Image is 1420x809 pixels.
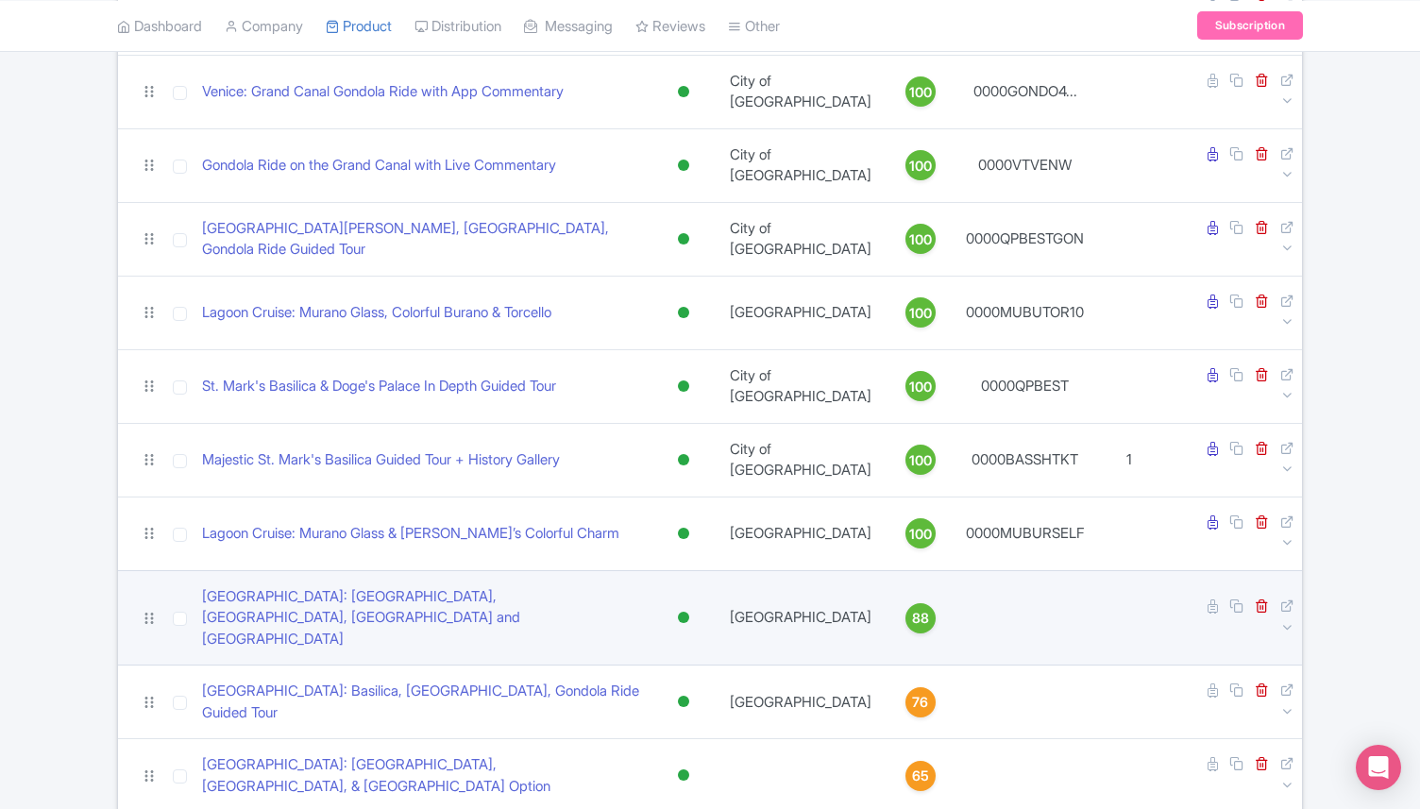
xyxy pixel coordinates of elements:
td: [GEOGRAPHIC_DATA] [718,497,883,570]
span: 1 [1126,450,1132,468]
a: 100 [890,297,951,328]
div: Active [674,447,693,474]
div: Active [674,226,693,253]
td: 0000MUBUTOR10 [958,276,1091,349]
span: 100 [909,229,932,250]
div: Active [674,762,693,789]
a: Lagoon Cruise: Murano Glass & [PERSON_NAME]’s Colorful Charm [202,523,619,545]
a: 88 [890,603,951,633]
div: Active [674,520,693,548]
td: City of [GEOGRAPHIC_DATA] [718,55,883,128]
td: [GEOGRAPHIC_DATA] [718,666,883,739]
td: 0000BASSHTKT [958,423,1091,497]
span: 100 [909,450,932,471]
div: Active [674,373,693,400]
a: 100 [890,224,951,254]
a: 100 [890,518,951,548]
a: 100 [890,445,951,475]
a: Majestic St. Mark's Basilica Guided Tour + History Gallery [202,449,560,471]
td: 0000MUBURSELF [958,497,1091,570]
a: Lagoon Cruise: Murano Glass, Colorful Burano & Torcello [202,302,551,324]
span: 88 [912,608,929,629]
a: Gondola Ride on the Grand Canal with Live Commentary [202,155,556,177]
span: 100 [909,377,932,397]
span: 65 [912,766,929,786]
a: Venice: Grand Canal Gondola Ride with App Commentary [202,81,564,103]
div: Active [674,78,693,106]
div: Active [674,688,693,716]
td: 0000QPBEST [958,349,1091,423]
a: 76 [890,687,951,717]
td: City of [GEOGRAPHIC_DATA] [718,202,883,276]
td: 0000QPBESTGON [958,202,1091,276]
span: 100 [909,156,932,177]
td: City of [GEOGRAPHIC_DATA] [718,423,883,497]
td: [GEOGRAPHIC_DATA] [718,570,883,666]
a: [GEOGRAPHIC_DATA][PERSON_NAME], [GEOGRAPHIC_DATA], Gondola Ride Guided Tour [202,218,640,261]
div: Active [674,604,693,632]
a: Subscription [1197,11,1303,40]
span: 76 [912,692,928,713]
a: [GEOGRAPHIC_DATA]: [GEOGRAPHIC_DATA], [GEOGRAPHIC_DATA], & [GEOGRAPHIC_DATA] Option [202,754,640,797]
span: 100 [909,524,932,545]
a: 100 [890,76,951,107]
a: 100 [890,371,951,401]
div: Active [674,299,693,327]
td: [GEOGRAPHIC_DATA] [718,276,883,349]
span: 100 [909,303,932,324]
div: Open Intercom Messenger [1356,745,1401,790]
span: 100 [909,82,932,103]
td: 0000GONDO4... [958,55,1091,128]
a: St. Mark's Basilica & Doge's Palace In Depth Guided Tour [202,376,556,397]
td: City of [GEOGRAPHIC_DATA] [718,128,883,202]
a: [GEOGRAPHIC_DATA]: [GEOGRAPHIC_DATA], [GEOGRAPHIC_DATA], [GEOGRAPHIC_DATA] and [GEOGRAPHIC_DATA] [202,586,640,650]
td: 0000VTVENW [958,128,1091,202]
div: Active [674,152,693,179]
a: [GEOGRAPHIC_DATA]: Basilica, [GEOGRAPHIC_DATA], Gondola Ride Guided Tour [202,681,640,723]
td: City of [GEOGRAPHIC_DATA] [718,349,883,423]
a: 65 [890,761,951,791]
a: 100 [890,150,951,180]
